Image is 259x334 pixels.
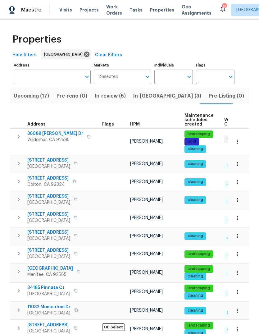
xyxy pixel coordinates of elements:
[185,286,212,291] span: landscaping
[226,72,235,81] button: Open
[102,122,114,126] span: Flags
[185,72,193,81] button: Open
[27,137,83,143] span: Wildomar, CA 92595
[143,72,152,81] button: Open
[27,254,70,260] span: [GEOGRAPHIC_DATA]
[27,310,70,316] span: [GEOGRAPHIC_DATA]
[225,217,243,223] span: 4 Done
[150,7,174,13] span: Properties
[27,272,73,278] span: Menifee, CA 92585
[182,4,211,16] span: Geo Assignments
[130,290,163,294] span: [PERSON_NAME]
[154,63,193,67] label: Individuals
[27,157,70,163] span: [STREET_ADDRESS]
[59,7,72,13] span: Visits
[225,236,243,241] span: 6 Done
[130,180,163,184] span: [PERSON_NAME]
[83,72,91,81] button: Open
[27,175,69,181] span: [STREET_ADDRESS]
[185,161,206,167] span: cleaning
[94,63,152,67] label: Markets
[27,217,70,224] span: [GEOGRAPHIC_DATA]
[184,113,214,126] span: Maintenance schedules created
[185,293,206,298] span: cleaning
[80,7,99,13] span: Projects
[12,51,37,59] span: Hide filters
[222,4,226,10] div: 12
[98,74,118,80] span: 1 Selected
[185,233,206,239] span: cleaning
[130,234,163,238] span: [PERSON_NAME]
[185,131,212,137] span: landscaping
[130,216,163,220] span: [PERSON_NAME]
[10,49,39,61] button: Hide filters
[185,274,206,279] span: cleaning
[21,7,42,13] span: Maestro
[185,308,206,313] span: cleaning
[209,92,244,100] span: Pre-Listing (0)
[130,308,163,313] span: [PERSON_NAME]
[225,137,239,142] span: 1 WIP
[27,265,73,272] span: [GEOGRAPHIC_DATA]
[27,285,70,291] span: 34185 Pinnata Ct
[95,51,122,59] span: Clear Filters
[225,163,243,169] span: 7 Done
[185,251,212,257] span: landscaping
[225,291,243,296] span: 2 Done
[185,323,212,328] span: landscaping
[185,266,212,272] span: landscaping
[185,146,206,152] span: cleaning
[130,327,163,331] span: [PERSON_NAME]
[130,122,140,126] span: HPM
[130,139,163,144] span: [PERSON_NAME]
[225,254,245,259] span: 10 Done
[14,63,91,67] label: Address
[102,323,125,331] span: OD Select
[27,247,70,254] span: [STREET_ADDRESS]
[130,252,163,256] span: [PERSON_NAME]
[185,197,206,203] span: cleaning
[225,328,244,333] span: 13 Done
[225,199,243,205] span: 3 Done
[95,92,126,100] span: In-review (5)
[129,8,143,12] span: Tasks
[27,163,70,170] span: [GEOGRAPHIC_DATA]
[27,236,70,242] span: [GEOGRAPHIC_DATA]
[14,92,49,100] span: Upcoming (17)
[27,199,70,206] span: [GEOGRAPHIC_DATA]
[130,270,163,275] span: [PERSON_NAME]
[27,211,70,217] span: [STREET_ADDRESS]
[12,36,61,43] span: Properties
[133,92,201,100] span: In-[GEOGRAPHIC_DATA] (3)
[93,49,125,61] button: Clear Filters
[27,291,70,297] span: [GEOGRAPHIC_DATA]
[225,181,243,187] span: 8 Done
[27,304,70,310] span: 11032 Momentum Dr
[57,92,87,100] span: Pre-reno (0)
[185,139,198,144] span: pool
[225,272,243,277] span: 3 Done
[27,322,70,328] span: [STREET_ADDRESS]
[130,162,163,166] span: [PERSON_NAME]
[225,310,243,315] span: 5 Done
[196,63,234,67] label: Flags
[27,229,70,236] span: [STREET_ADDRESS]
[27,193,70,199] span: [STREET_ADDRESS]
[27,130,83,137] span: 36088 [PERSON_NAME] Dr
[106,4,122,16] span: Work Orders
[27,122,46,126] span: Address
[130,198,163,202] span: [PERSON_NAME]
[44,51,85,57] span: [GEOGRAPHIC_DATA]
[185,179,206,185] span: cleaning
[27,181,69,188] span: Colton, CA 92324
[41,49,91,59] div: [GEOGRAPHIC_DATA]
